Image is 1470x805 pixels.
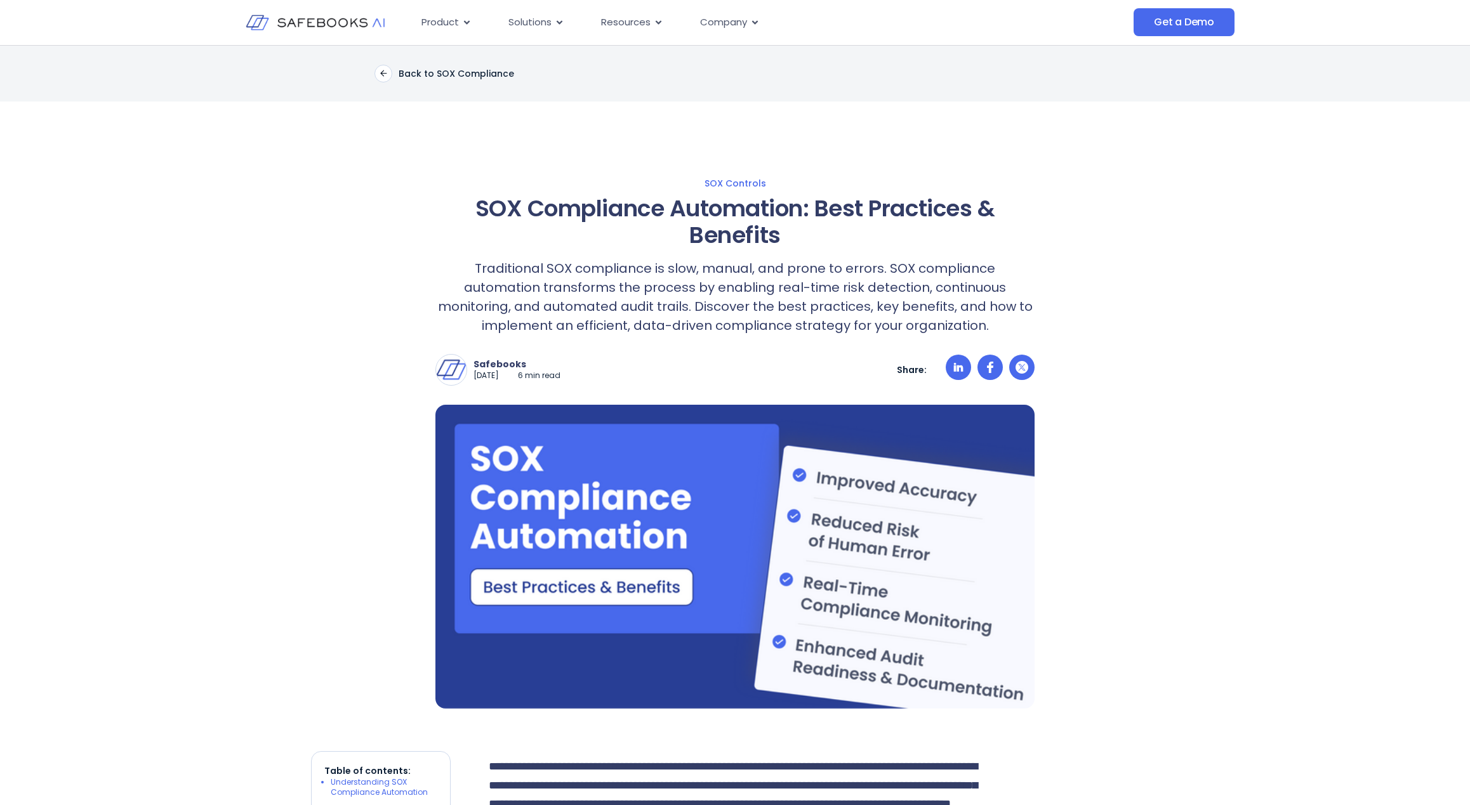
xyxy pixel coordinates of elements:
[700,15,747,30] span: Company
[421,15,459,30] span: Product
[411,10,1007,35] div: Menu Toggle
[435,405,1035,709] img: a blue box with the words sox and a blue box with the words sox and
[1154,16,1214,29] span: Get a Demo
[324,764,437,777] p: Table of contents:
[374,65,514,82] a: Back to SOX Compliance
[897,364,927,376] p: Share:
[331,777,437,797] li: Understanding SOX Compliance Automation
[436,355,467,385] img: Safebooks
[435,259,1035,335] p: Traditional SOX compliance is slow, manual, and prone to errors. SOX compliance automation transf...
[435,195,1035,249] h1: SOX Compliance Automation: Best Practices & Benefits
[399,68,514,79] p: Back to SOX Compliance
[473,370,499,381] p: [DATE]
[311,178,1159,189] a: SOX Controls
[473,358,560,370] p: Safebooks
[601,15,651,30] span: Resources
[1134,8,1235,36] a: Get a Demo
[411,10,1007,35] nav: Menu
[508,15,552,30] span: Solutions
[518,370,560,381] p: 6 min read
